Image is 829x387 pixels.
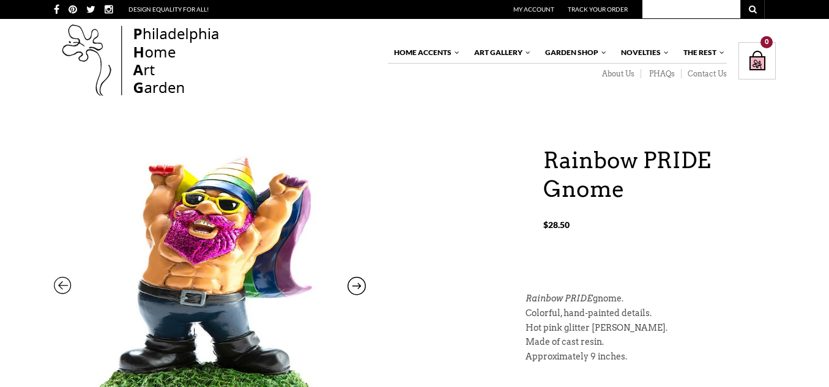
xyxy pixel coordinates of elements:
div: 0 [760,36,773,48]
a: About Us [594,69,641,79]
a: Art Gallery [468,42,532,63]
a: Novelties [615,42,670,63]
a: PHAQs [641,69,682,79]
em: Rainbow PRIDE [526,293,593,303]
h1: Rainbow PRIDE Gnome [543,146,776,204]
a: Contact Us [682,69,727,79]
a: Garden Shop [539,42,608,63]
p: Hot pink glitter [PERSON_NAME]. [526,321,758,336]
p: Colorful, hand-painted details. [526,306,758,321]
a: My Account [513,6,554,13]
p: Approximately 9 inches. [526,350,758,364]
a: Home Accents [388,42,461,63]
span: $ [543,219,548,230]
a: The Rest [677,42,726,63]
bdi: 28.50 [543,219,570,230]
p: gnome. [526,292,758,306]
p: Made of cast resin. [526,335,758,350]
a: Track Your Order [568,6,628,13]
